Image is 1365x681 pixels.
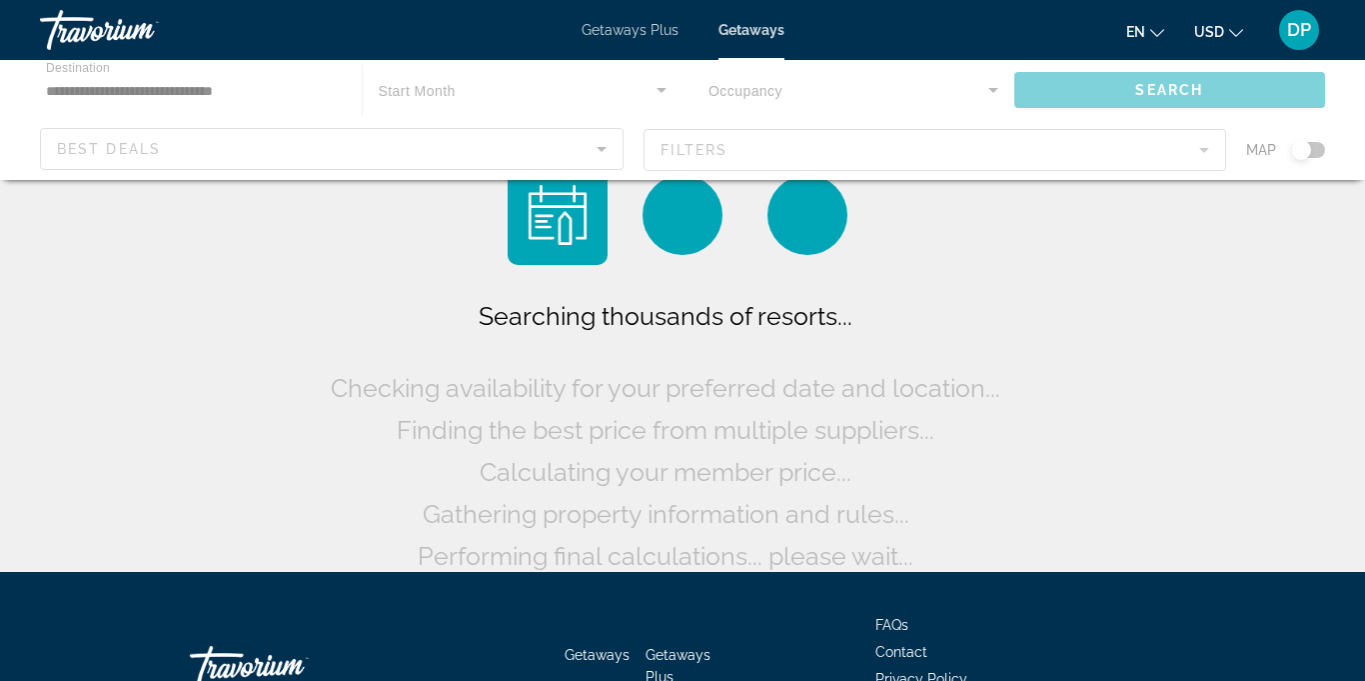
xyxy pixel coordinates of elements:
span: Checking availability for your preferred date and location... [331,373,1000,403]
button: Change currency [1194,17,1243,46]
span: USD [1194,24,1224,40]
a: Contact [875,644,927,660]
span: Gathering property information and rules... [423,499,909,529]
span: Searching thousands of resorts... [479,301,852,331]
span: DP [1287,20,1311,40]
a: Getaways [565,647,630,663]
span: en [1126,24,1145,40]
a: Travorium [40,4,240,56]
span: Finding the best price from multiple suppliers... [397,415,934,445]
span: Calculating your member price... [480,457,851,487]
a: Getaways [718,22,784,38]
button: User Menu [1273,9,1325,51]
a: FAQs [875,617,908,633]
span: Performing final calculations... please wait... [418,541,913,571]
a: Getaways Plus [582,22,679,38]
button: Change language [1126,17,1164,46]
